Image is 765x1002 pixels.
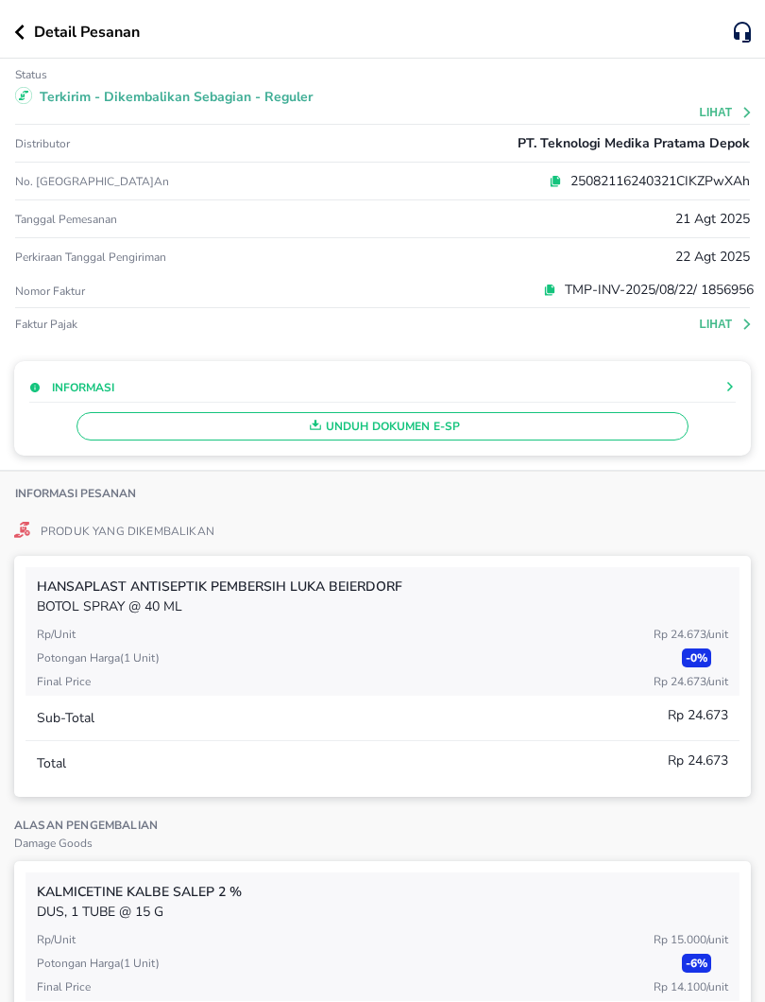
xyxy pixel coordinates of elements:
[675,209,750,229] p: 21 Agt 2025
[76,412,688,441] button: Unduh Dokumen e-SP
[518,133,750,153] p: PT. Teknologi Medika Pratama Depok
[37,955,160,972] p: Potongan harga ( 1 Unit )
[37,882,728,902] p: KALMICETINE Kalbe SALEP 2 %
[37,577,728,596] p: HANSAPLAST ANTISEPTIK PEMBERSIH LUKA Beierdorf
[706,932,728,947] span: / Unit
[37,649,160,666] p: Potongan harga ( 1 Unit )
[37,596,728,616] p: BOTOL SPRAY @ 40 ML
[14,835,751,852] p: Damage Goods
[14,816,751,835] p: Alasan Pengembalian
[668,705,728,725] p: Rp 24.673
[37,978,91,995] p: Final Price
[34,21,140,43] p: Detail Pesanan
[37,708,94,728] p: Sub-Total
[37,902,728,922] p: DUS, 1 TUBE @ 15 G
[556,280,754,300] p: TMP-INV-2025/08/22/ 1856956
[37,626,76,643] p: Rp/Unit
[52,379,114,396] p: Informasi
[675,247,750,267] p: 22 Agt 2025
[29,379,114,396] button: Informasi
[706,979,728,994] span: / Unit
[700,106,754,119] button: Lihat
[37,753,66,773] p: Total
[15,250,166,265] p: Perkiraan Tanggal Pengiriman
[654,931,728,948] p: Rp 15.000
[682,648,711,667] p: - 0 %
[15,284,260,299] p: Nomor faktur
[706,627,728,642] span: / Unit
[562,171,750,191] p: 25082116240321CIKZPwXAh
[40,87,313,107] p: Terkirim - Dikembalikan Sebagian - Reguler
[37,931,76,948] p: Rp/Unit
[37,673,91,690] p: Final Price
[654,673,728,690] p: Rp 24.673
[668,751,728,770] p: Rp 24.673
[15,486,136,501] p: Informasi Pesanan
[682,954,711,973] p: - 6 %
[85,414,680,439] span: Unduh Dokumen e-SP
[15,317,260,332] p: Faktur pajak
[41,522,214,541] p: Produk yang Dikembalikan
[706,674,728,689] span: / Unit
[15,136,70,151] p: Distributor
[15,67,47,82] p: Status
[654,978,728,995] p: Rp 14.100
[700,318,754,331] button: Lihat
[654,626,728,643] p: Rp 24.673
[15,174,260,189] p: No. [GEOGRAPHIC_DATA]an
[15,212,117,227] p: Tanggal pemesanan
